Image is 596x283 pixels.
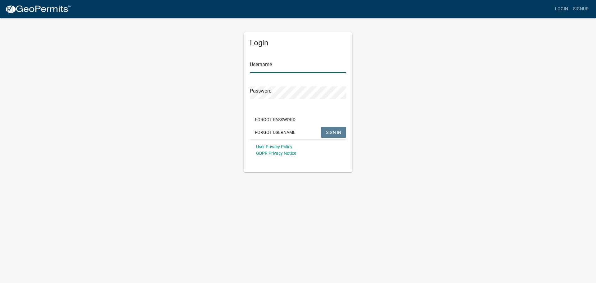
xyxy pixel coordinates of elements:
[321,127,346,138] button: SIGN IN
[250,114,300,125] button: Forgot Password
[553,3,571,15] a: Login
[256,151,296,156] a: GDPR Privacy Notice
[250,127,300,138] button: Forgot Username
[256,144,292,149] a: User Privacy Policy
[571,3,591,15] a: Signup
[326,130,341,135] span: SIGN IN
[250,39,346,48] h5: Login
